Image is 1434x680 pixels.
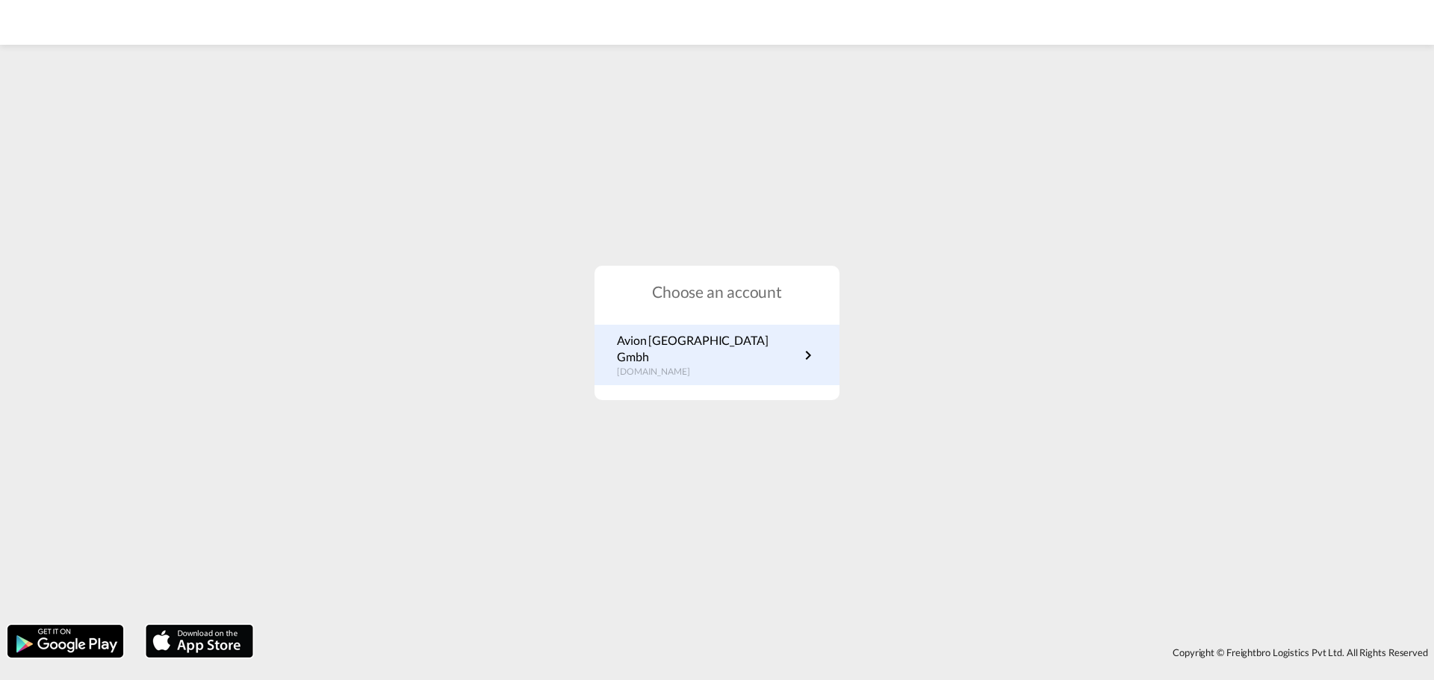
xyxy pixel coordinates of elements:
h1: Choose an account [595,281,839,302]
img: apple.png [144,623,255,659]
a: Avion [GEOGRAPHIC_DATA] Gmbh[DOMAIN_NAME] [617,332,817,378]
div: Copyright © Freightbro Logistics Pvt Ltd. All Rights Reserved [261,640,1434,665]
img: google.png [6,623,125,659]
p: [DOMAIN_NAME] [617,366,799,378]
p: Avion [GEOGRAPHIC_DATA] Gmbh [617,332,799,366]
md-icon: icon-chevron-right [799,346,817,364]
